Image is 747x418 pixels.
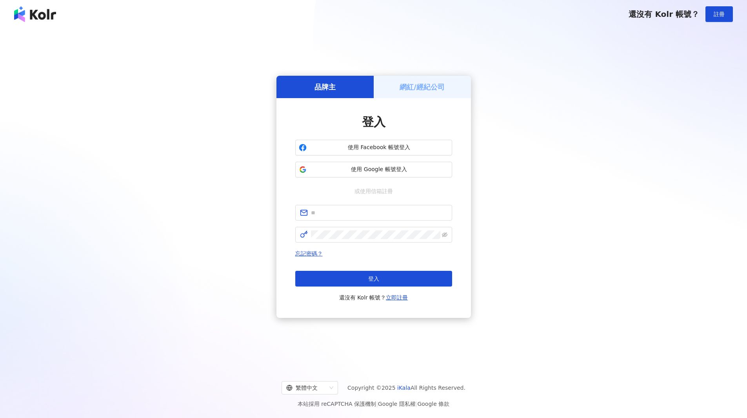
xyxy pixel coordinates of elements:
[397,385,411,391] a: iKala
[314,82,336,92] h5: 品牌主
[339,293,408,302] span: 還沒有 Kolr 帳號？
[378,401,416,407] a: Google 隱私權
[442,232,447,237] span: eye-invisible
[286,381,326,394] div: 繁體中文
[368,276,379,282] span: 登入
[629,9,699,19] span: 還沒有 Kolr 帳號？
[298,399,449,409] span: 本站採用 reCAPTCHA 保護機制
[714,11,725,17] span: 註冊
[376,401,378,407] span: |
[310,166,449,173] span: 使用 Google 帳號登入
[14,6,56,22] img: logo
[362,115,385,129] span: 登入
[417,401,449,407] a: Google 條款
[295,250,323,257] a: 忘記密碼？
[349,187,398,195] span: 或使用信箱註冊
[310,144,449,152] span: 使用 Facebook 帳號登入
[295,162,452,177] button: 使用 Google 帳號登入
[295,140,452,155] button: 使用 Facebook 帳號登入
[295,271,452,287] button: 登入
[386,294,408,301] a: 立即註冊
[705,6,733,22] button: 註冊
[416,401,418,407] span: |
[400,82,445,92] h5: 網紅/經紀公司
[347,383,465,392] span: Copyright © 2025 All Rights Reserved.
